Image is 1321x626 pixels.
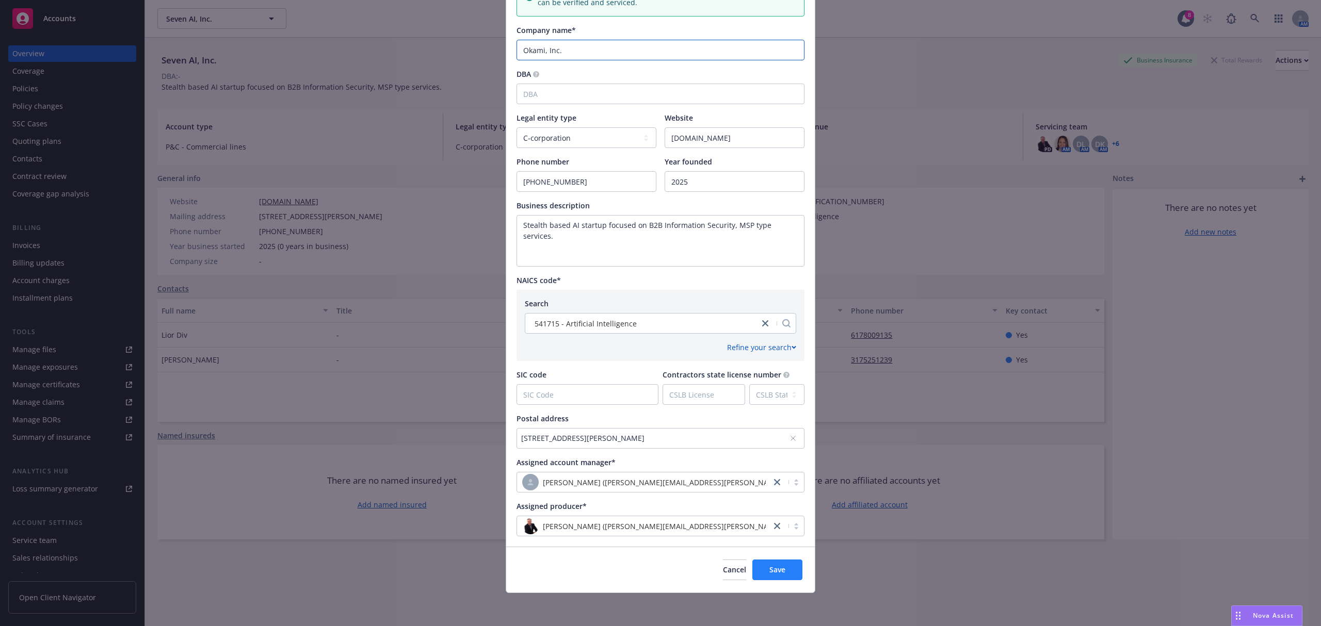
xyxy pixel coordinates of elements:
button: [STREET_ADDRESS][PERSON_NAME] [517,428,804,449]
span: 541715 - Artificial Intelligence [530,318,754,329]
span: DBA [517,69,531,79]
input: Enter phone number [517,172,656,191]
a: close [759,317,771,330]
input: DBA [517,84,804,104]
textarea: Enter business description [517,215,804,267]
span: Assigned account manager* [517,457,616,467]
span: Postal address [517,414,569,423]
input: Company foundation year [665,172,804,191]
span: Phone number [517,157,569,167]
span: Website [665,113,693,123]
span: [PERSON_NAME] ([PERSON_NAME][EMAIL_ADDRESS][PERSON_NAME][DOMAIN_NAME]) [522,474,766,490]
span: Legal entity type [517,113,576,123]
span: Search [525,299,549,308]
button: Nova Assist [1231,605,1302,626]
input: CSLB License [663,385,745,404]
a: close [771,476,783,488]
a: close [771,520,783,532]
div: Drag to move [1232,606,1245,625]
button: Cancel [723,559,746,580]
span: Contractors state license number [663,370,781,380]
span: Business description [517,201,590,210]
input: Company name [517,40,804,60]
span: SIC code [517,370,546,380]
span: photo[PERSON_NAME] ([PERSON_NAME][EMAIL_ADDRESS][PERSON_NAME][DOMAIN_NAME]) [522,518,766,534]
span: Nova Assist [1253,611,1294,620]
input: Enter URL [665,128,804,147]
span: Save [769,565,785,574]
span: Assigned producer* [517,501,587,511]
span: Year founded [665,157,712,167]
button: Save [752,559,802,580]
span: [PERSON_NAME] ([PERSON_NAME][EMAIL_ADDRESS][PERSON_NAME][DOMAIN_NAME]) [543,521,843,532]
span: Company name* [517,25,576,35]
div: Refine your search [727,342,796,353]
input: SIC Code [517,385,658,404]
span: [PERSON_NAME] ([PERSON_NAME][EMAIL_ADDRESS][PERSON_NAME][DOMAIN_NAME]) [543,477,843,488]
span: Cancel [723,565,746,574]
span: NAICS code* [517,275,561,285]
img: photo [522,518,539,534]
div: [STREET_ADDRESS][PERSON_NAME] [521,433,790,443]
span: 541715 - Artificial Intelligence [535,318,637,329]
